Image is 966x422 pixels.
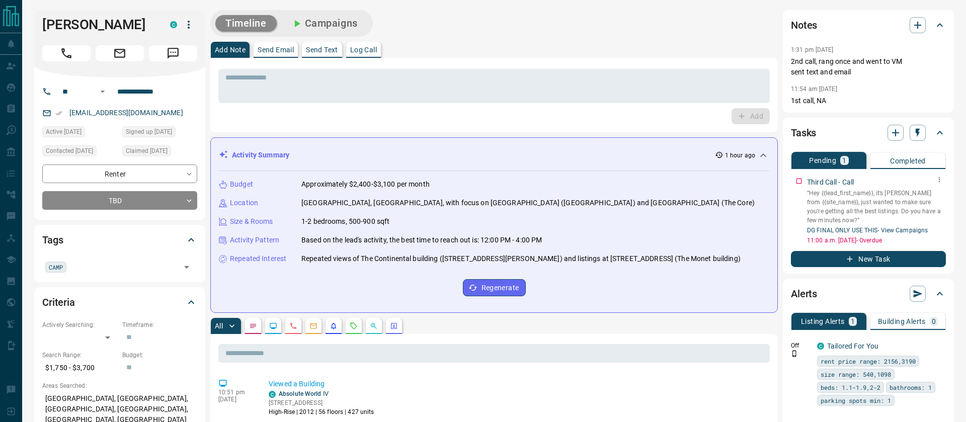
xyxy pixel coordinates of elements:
[230,216,273,227] p: Size & Rooms
[269,407,374,416] p: High-Rise | 2012 | 56 floors | 427 units
[463,279,526,296] button: Regenerate
[827,342,878,350] a: Tailored For You
[42,360,117,376] p: $1,750 - $3,700
[301,235,542,245] p: Based on the lead's activity, the best time to reach out is: 12:00 PM - 4:00 PM
[126,127,172,137] span: Signed up [DATE]
[122,145,197,159] div: Thu Jul 31 2025
[791,56,946,77] p: 2nd call, rang once and went to VM sent text and email
[791,251,946,267] button: New Task
[42,381,197,390] p: Areas Searched:
[301,254,741,264] p: Repeated views of The Continental building ([STREET_ADDRESS][PERSON_NAME]) and listings at [STREE...
[269,379,766,389] p: Viewed a Building
[350,322,358,330] svg: Requests
[230,254,286,264] p: Repeated Interest
[821,369,891,379] span: size range: 540,1098
[791,17,817,33] h2: Notes
[821,356,916,366] span: rent price range: 2156,3190
[55,110,62,117] svg: Email Verified
[791,13,946,37] div: Notes
[330,322,338,330] svg: Listing Alerts
[807,177,854,188] p: Third Call - Call
[170,21,177,28] div: condos.ca
[218,389,254,396] p: 10:51 pm
[851,318,855,325] p: 1
[791,350,798,357] svg: Push Notification Only
[42,126,117,140] div: Tue Sep 09 2025
[289,322,297,330] svg: Calls
[269,398,374,407] p: [STREET_ADDRESS]
[807,227,928,234] a: DG FINAL ONLY USE THIS- View Campaigns
[258,46,294,53] p: Send Email
[126,146,168,156] span: Claimed [DATE]
[281,15,368,32] button: Campaigns
[801,318,845,325] p: Listing Alerts
[42,290,197,314] div: Criteria
[301,179,430,190] p: Approximately $2,400-$3,100 per month
[215,15,277,32] button: Timeline
[219,146,769,164] div: Activity Summary1 hour ago
[350,46,377,53] p: Log Call
[301,198,755,208] p: [GEOGRAPHIC_DATA], [GEOGRAPHIC_DATA], with focus on [GEOGRAPHIC_DATA] ([GEOGRAPHIC_DATA]) and [GE...
[122,126,197,140] div: Thu Jul 31 2025
[269,391,276,398] div: condos.ca
[149,45,197,61] span: Message
[890,157,926,164] p: Completed
[230,179,253,190] p: Budget
[42,351,117,360] p: Search Range:
[215,322,223,329] p: All
[807,189,946,225] p: “Hey {{lead_first_name}}, it’s [PERSON_NAME] from {{site_name}}, just wanted to make sure you’re ...
[791,86,837,93] p: 11:54 am [DATE]
[817,343,824,350] div: condos.ca
[96,45,144,61] span: Email
[821,382,880,392] span: beds: 1.1-1.9,2-2
[42,228,197,252] div: Tags
[878,318,926,325] p: Building Alerts
[49,262,63,272] span: CAMP
[42,164,197,183] div: Renter
[249,322,257,330] svg: Notes
[301,216,389,227] p: 1-2 bedrooms, 500-900 sqft
[180,260,194,274] button: Open
[230,235,279,245] p: Activity Pattern
[97,86,109,98] button: Open
[791,121,946,145] div: Tasks
[218,396,254,403] p: [DATE]
[791,96,946,106] p: 1st call, NA
[42,320,117,329] p: Actively Searching:
[42,232,63,248] h2: Tags
[809,157,836,164] p: Pending
[309,322,317,330] svg: Emails
[791,46,834,53] p: 1:31 pm [DATE]
[269,322,277,330] svg: Lead Browsing Activity
[390,322,398,330] svg: Agent Actions
[306,46,338,53] p: Send Text
[791,282,946,306] div: Alerts
[791,341,811,350] p: Off
[932,318,936,325] p: 0
[807,236,946,245] p: 11:00 a.m. [DATE] - Overdue
[69,109,183,117] a: [EMAIL_ADDRESS][DOMAIN_NAME]
[232,150,289,160] p: Activity Summary
[122,351,197,360] p: Budget:
[842,157,846,164] p: 1
[46,127,82,137] span: Active [DATE]
[890,382,932,392] span: bathrooms: 1
[42,294,75,310] h2: Criteria
[230,198,258,208] p: Location
[122,320,197,329] p: Timeframe:
[791,125,816,141] h2: Tasks
[821,395,891,405] span: parking spots min: 1
[46,146,93,156] span: Contacted [DATE]
[791,286,817,302] h2: Alerts
[215,46,246,53] p: Add Note
[279,390,329,397] a: Absolute World Ⅳ
[42,17,155,33] h1: [PERSON_NAME]
[725,151,755,160] p: 1 hour ago
[370,322,378,330] svg: Opportunities
[42,191,197,210] div: TBD
[42,145,117,159] div: Wed Aug 20 2025
[42,45,91,61] span: Call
